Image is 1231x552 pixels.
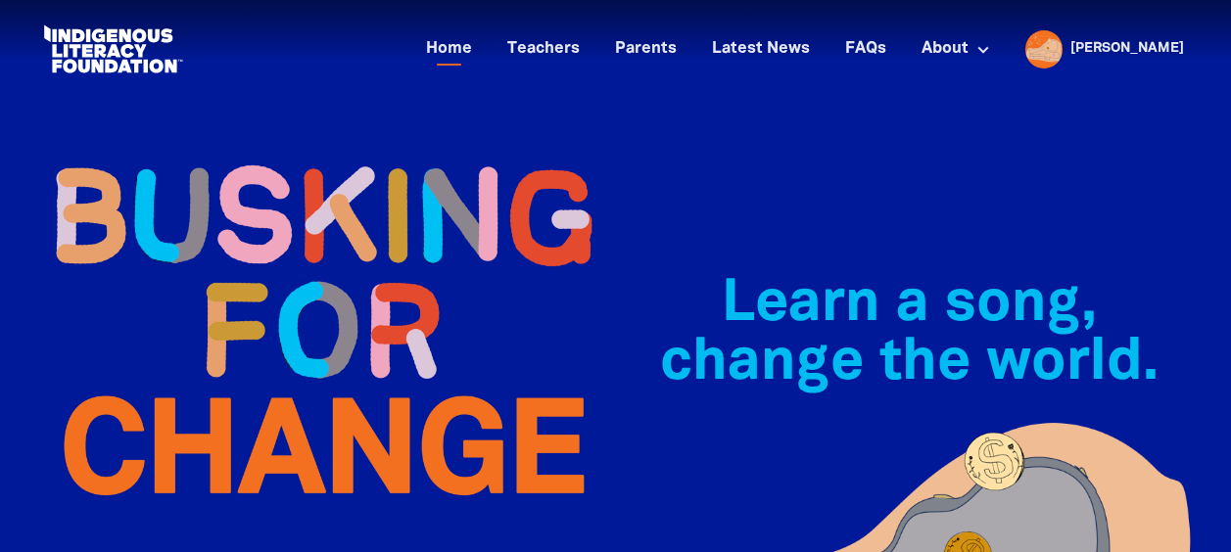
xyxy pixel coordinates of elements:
a: Latest News [700,33,822,66]
span: Learn a song, change the world. [660,278,1159,391]
a: Teachers [496,33,592,66]
a: FAQs [833,33,898,66]
a: Parents [603,33,688,66]
a: Home [414,33,484,66]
